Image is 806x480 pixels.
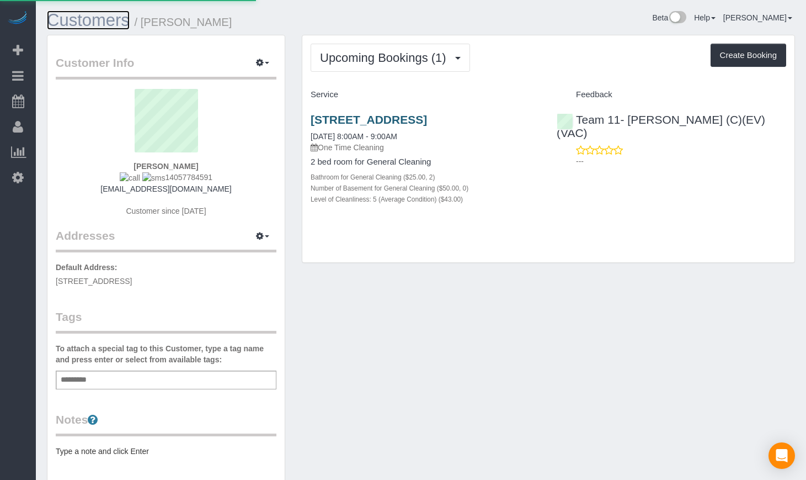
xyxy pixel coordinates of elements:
[56,309,276,334] legend: Tags
[142,172,166,183] img: sms
[126,207,206,215] span: Customer since [DATE]
[768,442,795,469] div: Open Intercom Messenger
[56,277,132,286] span: [STREET_ADDRESS]
[311,184,468,192] small: Number of Basement for General Cleaning ($50.00, 0)
[668,11,686,25] img: New interface
[311,173,435,181] small: Bathroom for General Cleaning ($25.00, 2)
[7,11,29,27] img: Automaid Logo
[311,132,397,141] a: [DATE] 8:00AM - 9:00AM
[557,113,765,139] a: Team 11- [PERSON_NAME] (C)(EV)(VAC)
[56,55,276,80] legend: Customer Info
[120,172,140,183] img: call
[311,44,470,72] button: Upcoming Bookings (1)
[135,16,232,28] small: / [PERSON_NAME]
[652,13,686,22] a: Beta
[100,184,231,193] a: [EMAIL_ADDRESS][DOMAIN_NAME]
[311,196,463,203] small: Level of Cleanliness: 5 (Average Condition) ($43.00)
[576,156,786,167] p: ---
[47,10,130,30] a: Customers
[120,173,212,182] span: 14057784591
[56,343,276,365] label: To attach a special tag to this Customer, type a tag name and press enter or select from availabl...
[311,113,427,126] a: [STREET_ADDRESS]
[311,90,540,99] h4: Service
[134,162,198,171] strong: [PERSON_NAME]
[56,446,276,457] pre: Type a note and click Enter
[320,51,452,65] span: Upcoming Bookings (1)
[723,13,792,22] a: [PERSON_NAME]
[711,44,786,67] button: Create Booking
[311,157,540,167] h4: 2 bed room for General Cleaning
[557,90,786,99] h4: Feedback
[694,13,716,22] a: Help
[56,412,276,436] legend: Notes
[311,142,540,153] p: One Time Cleaning
[56,262,118,273] label: Default Address:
